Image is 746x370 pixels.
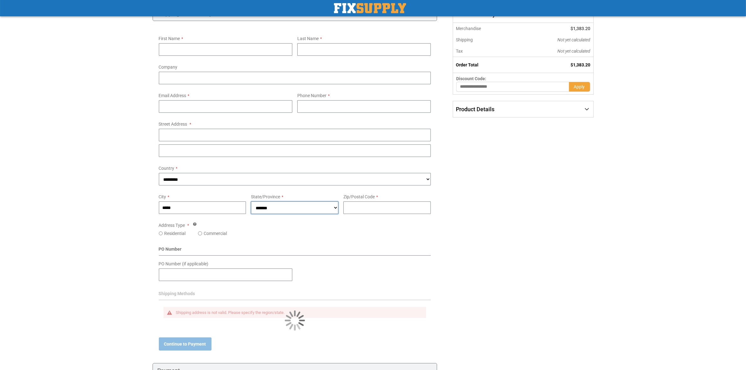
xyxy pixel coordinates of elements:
span: Apply [574,84,585,89]
a: store logo [334,3,406,13]
span: Zip/Postal Code [343,194,375,199]
span: Street Address [159,122,187,127]
div: PO Number [159,246,431,256]
span: City [159,194,166,199]
th: Tax [453,45,515,57]
span: Company [159,65,178,70]
span: Email Address [159,93,186,98]
span: $1,383.20 [571,26,591,31]
img: Loading... [285,310,305,331]
span: State/Province [251,194,280,199]
span: Not yet calculated [558,49,591,54]
span: Country [159,166,175,171]
span: Product Details [456,106,494,112]
span: Not yet calculated [558,37,591,42]
span: $1,383.20 [571,62,591,67]
span: Shipping [456,37,473,42]
span: Phone Number [297,93,326,98]
label: Commercial [204,230,227,237]
button: Apply [569,82,590,92]
img: Fix Industrial Supply [334,3,406,13]
strong: Order Total [456,62,478,67]
span: Address Type [159,223,185,228]
span: PO Number (if applicable) [159,261,209,266]
span: Last Name [297,36,319,41]
span: First Name [159,36,180,41]
label: Residential [164,230,185,237]
span: Discount Code: [456,76,486,81]
th: Merchandise [453,23,515,34]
